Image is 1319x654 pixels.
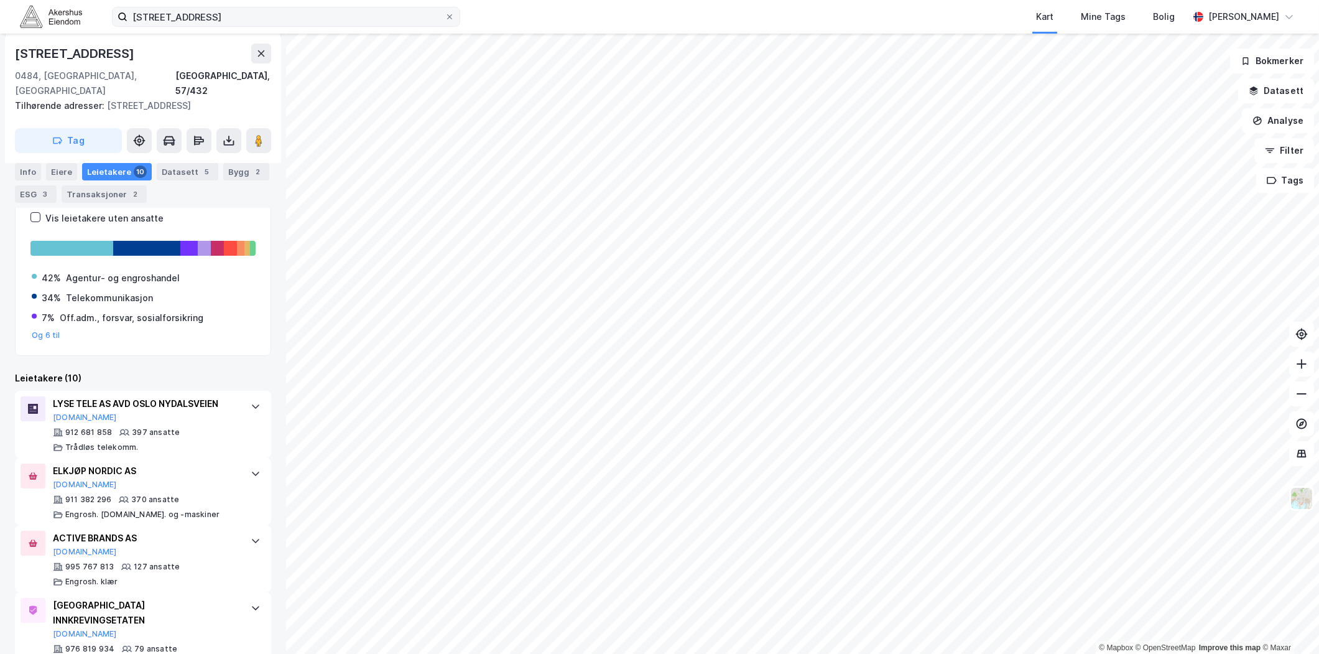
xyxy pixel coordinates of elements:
[1290,487,1313,510] img: Z
[15,128,122,153] button: Tag
[65,562,114,572] div: 995 767 813
[53,396,238,411] div: LYSE TELE AS AVD OSLO NYDALSVEIEN
[1257,594,1319,654] div: Kontrollprogram for chat
[65,644,114,654] div: 976 819 934
[1081,9,1126,24] div: Mine Tags
[15,371,271,386] div: Leietakere (10)
[82,163,152,180] div: Leietakere
[65,577,118,587] div: Engrosh. klær
[53,531,238,546] div: ACTIVE BRANDS AS
[1136,643,1196,652] a: OpenStreetMap
[15,185,57,203] div: ESG
[20,6,82,27] img: akershus-eiendom-logo.9091f326c980b4bce74ccdd9f866810c.svg
[1036,9,1053,24] div: Kart
[53,464,238,479] div: ELKJØP NORDIC AS
[131,495,179,505] div: 370 ansatte
[1257,594,1319,654] iframe: Chat Widget
[1199,643,1261,652] a: Improve this map
[134,644,177,654] div: 79 ansatte
[65,510,220,520] div: Engrosh. [DOMAIN_NAME]. og -maskiner
[132,427,180,437] div: 397 ansatte
[65,427,112,437] div: 912 681 858
[157,163,218,180] div: Datasett
[1254,138,1314,163] button: Filter
[66,291,153,306] div: Telekommunikasjon
[45,211,164,226] div: Vis leietakere uten ansatte
[127,7,445,26] input: Søk på adresse, matrikkel, gårdeiere, leietakere eller personer
[201,166,213,178] div: 5
[1153,9,1175,24] div: Bolig
[15,68,175,98] div: 0484, [GEOGRAPHIC_DATA], [GEOGRAPHIC_DATA]
[15,163,41,180] div: Info
[65,495,111,505] div: 911 382 296
[53,480,117,490] button: [DOMAIN_NAME]
[1256,168,1314,193] button: Tags
[1230,49,1314,73] button: Bokmerker
[129,188,142,200] div: 2
[65,442,138,452] div: Trådløs telekomm.
[1242,108,1314,133] button: Analyse
[53,598,238,628] div: [GEOGRAPHIC_DATA] INNKREVINGSETATEN
[15,44,137,63] div: [STREET_ADDRESS]
[42,291,61,306] div: 34%
[60,311,203,325] div: Off.adm., forsvar, sosialforsikring
[15,100,107,111] span: Tilhørende adresser:
[134,562,180,572] div: 127 ansatte
[252,166,264,178] div: 2
[53,413,117,423] button: [DOMAIN_NAME]
[53,629,117,639] button: [DOMAIN_NAME]
[53,547,117,557] button: [DOMAIN_NAME]
[66,271,180,286] div: Agentur- og engroshandel
[223,163,269,180] div: Bygg
[15,98,261,113] div: [STREET_ADDRESS]
[32,330,60,340] button: Og 6 til
[42,271,61,286] div: 42%
[1238,78,1314,103] button: Datasett
[46,163,77,180] div: Eiere
[175,68,271,98] div: [GEOGRAPHIC_DATA], 57/432
[1208,9,1279,24] div: [PERSON_NAME]
[42,311,55,325] div: 7%
[39,188,52,200] div: 3
[62,185,147,203] div: Transaksjoner
[1099,643,1133,652] a: Mapbox
[134,166,147,178] div: 10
